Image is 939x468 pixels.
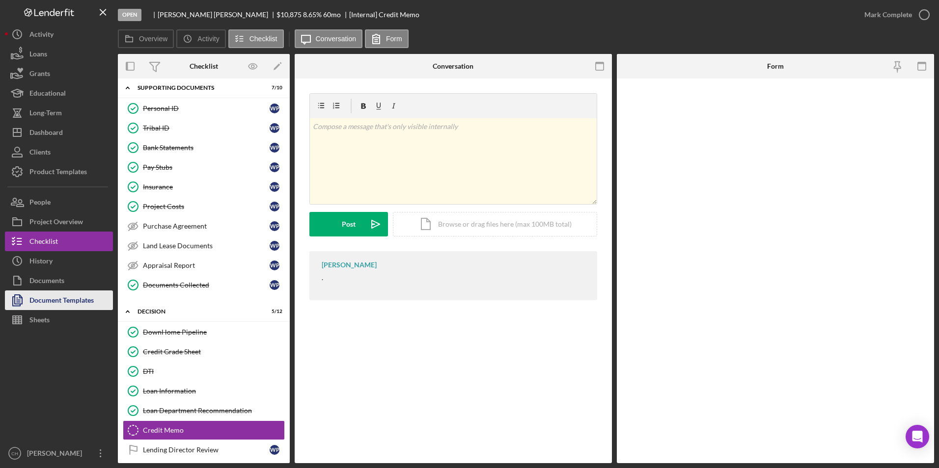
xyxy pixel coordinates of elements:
div: W P [270,260,279,270]
div: Post [342,212,356,236]
div: Insurance [143,183,270,191]
div: . [322,274,323,282]
a: Credit Grade Sheet [123,342,285,362]
label: Conversation [316,35,357,43]
div: Form [767,62,784,70]
button: Form [365,29,409,48]
div: Clients [29,142,51,164]
div: Long-Term [29,103,62,125]
div: 60 mo [323,11,341,19]
a: InsuranceWP [123,177,285,197]
a: Product Templates [5,162,113,182]
button: Clients [5,142,113,162]
a: Loan Department Recommendation [123,401,285,420]
div: [PERSON_NAME] [25,443,88,466]
button: Post [309,212,388,236]
div: People [29,192,51,214]
div: W P [270,143,279,153]
button: Grants [5,64,113,83]
div: Checklist [190,62,218,70]
button: Conversation [295,29,363,48]
a: Purchase AgreementWP [123,216,285,236]
button: Loans [5,44,113,64]
div: Loan Department Recommendation [143,407,284,415]
div: Decision [138,309,258,314]
div: Grants [29,64,50,86]
text: CH [11,451,18,456]
span: $10,875 [276,10,302,19]
div: Project Costs [143,203,270,210]
div: Loans [29,44,47,66]
button: Activity [5,25,113,44]
button: Overview [118,29,174,48]
div: Checklist [29,232,58,254]
a: Tribal IDWP [123,118,285,138]
div: [PERSON_NAME] [PERSON_NAME] [158,11,276,19]
button: People [5,192,113,212]
div: Documents Collected [143,281,270,289]
a: DTI [123,362,285,381]
div: Mark Complete [864,5,912,25]
div: Activity [29,25,54,47]
div: Documents [29,271,64,293]
button: History [5,251,113,271]
div: Appraisal Report [143,261,270,269]
a: Loan Information [123,381,285,401]
div: 5 / 12 [265,309,282,314]
div: W P [270,445,279,455]
button: Checklist [228,29,284,48]
div: W P [270,182,279,192]
a: Personal IDWP [123,99,285,118]
button: Dashboard [5,123,113,142]
button: Sheets [5,310,113,330]
div: History [29,251,53,273]
a: Project Overview [5,212,113,232]
div: W P [270,241,279,251]
a: Documents CollectedWP [123,275,285,295]
div: Pay Stubs [143,163,270,171]
div: W P [270,202,279,211]
a: Land Lease DocumentsWP [123,236,285,256]
a: Credit Memo [123,420,285,440]
div: Bank Statements [143,144,270,152]
div: Document Templates [29,290,94,312]
div: W P [270,123,279,133]
div: [PERSON_NAME] [322,261,377,269]
label: Checklist [249,35,277,43]
button: Documents [5,271,113,290]
div: Loan Information [143,387,284,395]
div: Land Lease Documents [143,242,270,250]
a: DownHome Pipeline [123,322,285,342]
div: 8.65 % [303,11,322,19]
div: Open Intercom Messenger [906,425,929,448]
div: W P [270,104,279,113]
button: Mark Complete [855,5,934,25]
button: Activity [176,29,225,48]
button: Checklist [5,232,113,251]
label: Overview [139,35,167,43]
button: Educational [5,83,113,103]
div: Credit Memo [143,426,284,434]
button: Document Templates [5,290,113,310]
div: Supporting Documents [138,85,258,91]
a: Project CostsWP [123,197,285,216]
div: Tribal ID [143,124,270,132]
div: Conversation [433,62,473,70]
button: CH[PERSON_NAME] [5,443,113,463]
button: Long-Term [5,103,113,123]
div: W P [270,162,279,172]
div: Personal ID [143,104,270,112]
div: W P [270,280,279,290]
